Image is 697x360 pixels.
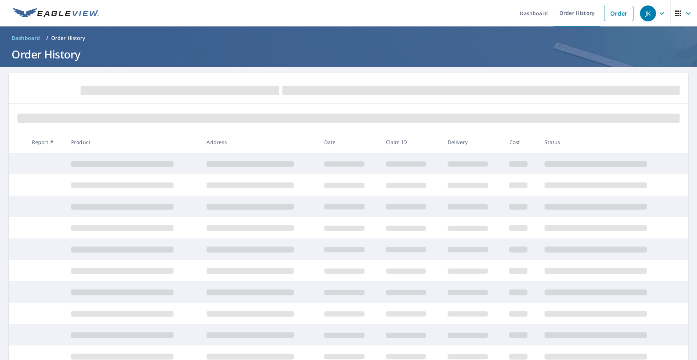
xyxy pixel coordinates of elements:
th: Date [318,131,380,153]
span: Dashboard [12,34,40,42]
th: Delivery [442,131,504,153]
th: Status [539,131,674,153]
th: Address [201,131,318,153]
li: / [46,34,48,42]
nav: breadcrumb [9,32,688,44]
th: Report # [26,131,65,153]
th: Cost [504,131,539,153]
th: Claim ID [380,131,442,153]
a: Order [604,6,633,21]
th: Product [65,131,201,153]
div: JK [640,5,656,21]
p: Order History [51,34,85,42]
img: EV Logo [13,8,99,19]
h1: Order History [9,47,688,62]
a: Dashboard [9,32,43,44]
